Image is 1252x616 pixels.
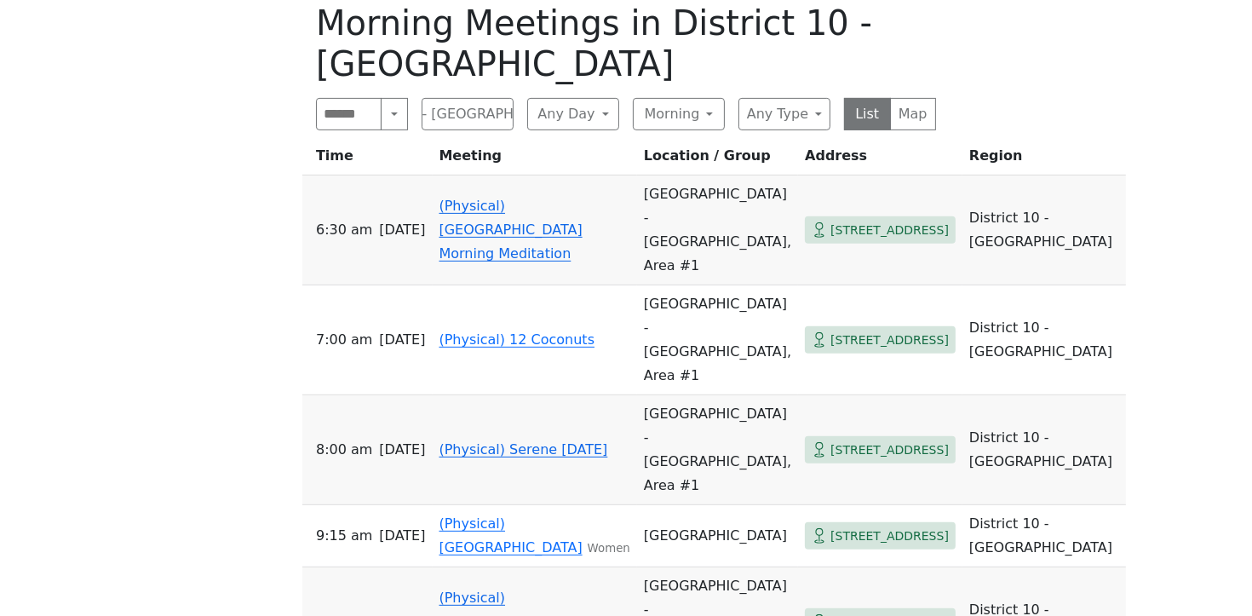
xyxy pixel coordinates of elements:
[316,524,372,548] span: 9:15 AM
[316,98,382,130] input: Search
[844,98,891,130] button: List
[381,98,408,130] button: Search
[738,98,830,130] button: Any Type
[379,218,425,242] span: [DATE]
[439,441,608,458] a: (Physical) Serene [DATE]
[830,440,949,461] span: [STREET_ADDRESS]
[637,395,798,505] td: [GEOGRAPHIC_DATA] - [GEOGRAPHIC_DATA], Area #1
[439,331,595,348] a: (Physical) 12 Coconuts
[962,505,1126,567] td: District 10 - [GEOGRAPHIC_DATA]
[637,176,798,285] td: [GEOGRAPHIC_DATA] - [GEOGRAPHIC_DATA], Area #1
[637,144,798,176] th: Location / Group
[890,98,937,130] button: Map
[830,526,949,547] span: [STREET_ADDRESS]
[637,285,798,395] td: [GEOGRAPHIC_DATA] - [GEOGRAPHIC_DATA], Area #1
[527,98,619,130] button: Any Day
[422,98,514,130] button: District 10 - [GEOGRAPHIC_DATA]
[962,395,1126,505] td: District 10 - [GEOGRAPHIC_DATA]
[588,542,630,555] small: Women
[316,328,372,352] span: 7:00 AM
[316,218,372,242] span: 6:30 AM
[379,328,425,352] span: [DATE]
[379,524,425,548] span: [DATE]
[798,144,962,176] th: Address
[316,438,372,462] span: 8:00 AM
[637,505,798,567] td: [GEOGRAPHIC_DATA]
[962,285,1126,395] td: District 10 - [GEOGRAPHIC_DATA]
[830,330,949,351] span: [STREET_ADDRESS]
[433,144,637,176] th: Meeting
[830,220,949,241] span: [STREET_ADDRESS]
[962,176,1126,285] td: District 10 - [GEOGRAPHIC_DATA]
[439,198,583,262] a: (Physical) [GEOGRAPHIC_DATA] Morning Meditation
[439,515,583,556] a: (Physical) [GEOGRAPHIC_DATA]
[962,144,1126,176] th: Region
[379,438,425,462] span: [DATE]
[633,98,725,130] button: Morning
[302,144,433,176] th: Time
[316,3,936,84] h1: Morning Meetings in District 10 - [GEOGRAPHIC_DATA]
